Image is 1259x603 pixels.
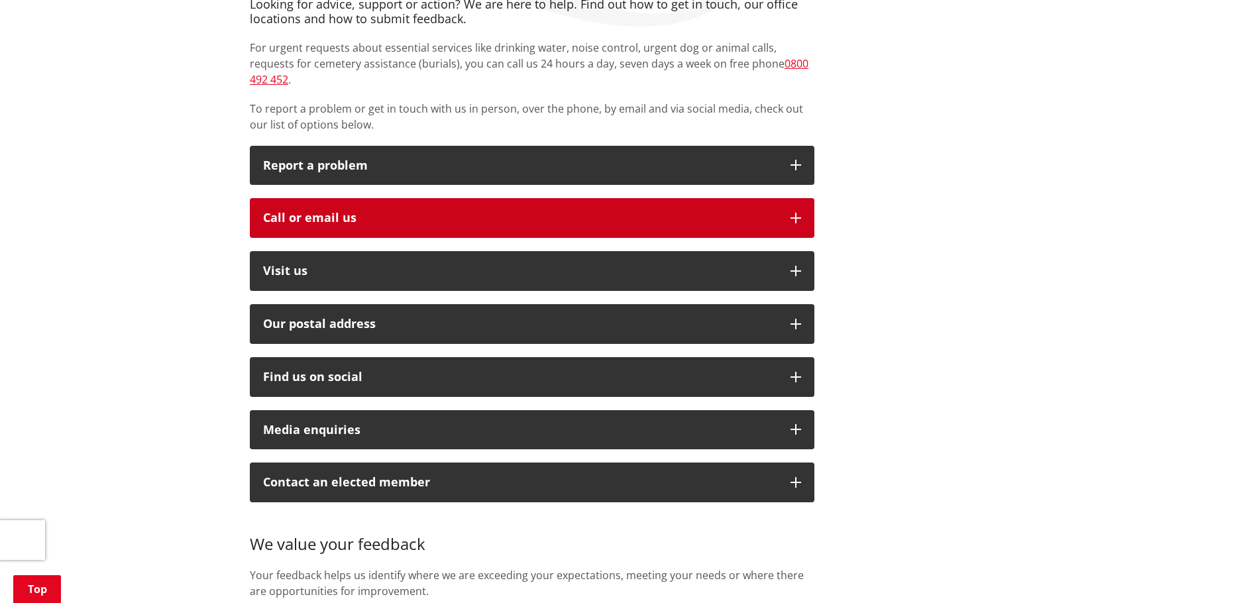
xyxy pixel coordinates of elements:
button: Report a problem [250,146,814,186]
iframe: Messenger Launcher [1198,547,1246,595]
p: For urgent requests about essential services like drinking water, noise control, urgent dog or an... [250,40,814,87]
p: Report a problem [263,159,777,172]
a: 0800 492 452 [250,56,808,87]
div: Call or email us [263,211,777,225]
button: Call or email us [250,198,814,238]
p: Visit us [263,264,777,278]
button: Media enquiries [250,410,814,450]
h2: Our postal address [263,317,777,331]
p: To report a problem or get in touch with us in person, over the phone, by email and via social me... [250,101,814,133]
button: Find us on social [250,357,814,397]
p: Your feedback helps us identify where we are exceeding your expectations, meeting your needs or w... [250,567,814,599]
div: Media enquiries [263,423,777,437]
div: Find us on social [263,370,777,384]
p: Contact an elected member [263,476,777,489]
h3: We value your feedback [250,516,814,554]
button: Contact an elected member [250,463,814,502]
a: Top [13,575,61,603]
button: Our postal address [250,304,814,344]
button: Visit us [250,251,814,291]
